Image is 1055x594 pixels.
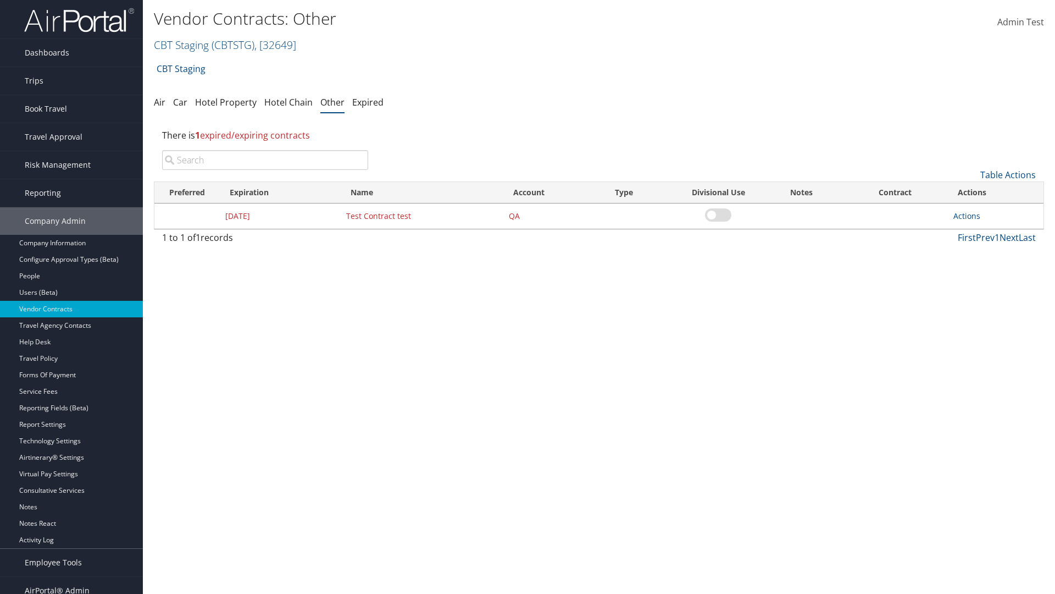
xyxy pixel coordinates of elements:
a: Expired [352,96,384,108]
a: First [958,232,976,244]
div: There is [154,120,1044,150]
th: Expiration: activate to sort column descending [220,182,341,204]
a: Prev [976,232,995,244]
a: Hotel Chain [264,96,313,108]
a: CBT Staging [157,58,206,80]
span: Book Travel [25,95,67,123]
div: 1 to 1 of records [162,231,368,250]
a: Next [1000,232,1019,244]
span: Trips [25,67,43,95]
a: Air [154,96,165,108]
span: Travel Approval [25,123,82,151]
a: CBT Staging [154,37,296,52]
a: Other [320,96,345,108]
th: Name: activate to sort column ascending [341,182,503,204]
td: [DATE] [220,204,341,229]
a: Last [1019,232,1036,244]
span: expired/expiring contracts [195,129,310,141]
a: Actions [953,211,980,221]
th: Actions [948,182,1043,204]
a: Admin Test [997,5,1044,40]
a: Car [173,96,187,108]
th: Notes: activate to sort column ascending [762,182,842,204]
th: Contract: activate to sort column ascending [842,182,948,204]
span: Reporting [25,179,61,207]
td: Test Contract test [341,204,503,229]
h1: Vendor Contracts: Other [154,7,747,30]
span: 1 [196,232,201,244]
span: Admin Test [997,16,1044,28]
th: Divisional Use: activate to sort column ascending [675,182,762,204]
span: Risk Management [25,151,91,179]
th: Account: activate to sort column ascending [503,182,605,204]
span: Employee Tools [25,549,82,576]
span: Company Admin [25,207,86,235]
a: Table Actions [980,169,1036,181]
a: 1 [995,232,1000,244]
th: Type: activate to sort column ascending [605,182,675,204]
span: Dashboards [25,39,69,67]
td: QA [503,204,605,229]
input: Search [162,150,368,170]
strong: 1 [195,129,200,141]
span: , [ 32649 ] [254,37,296,52]
th: Preferred: activate to sort column ascending [154,182,220,204]
a: Hotel Property [195,96,257,108]
span: ( CBTSTG ) [212,37,254,52]
img: airportal-logo.png [24,7,134,33]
